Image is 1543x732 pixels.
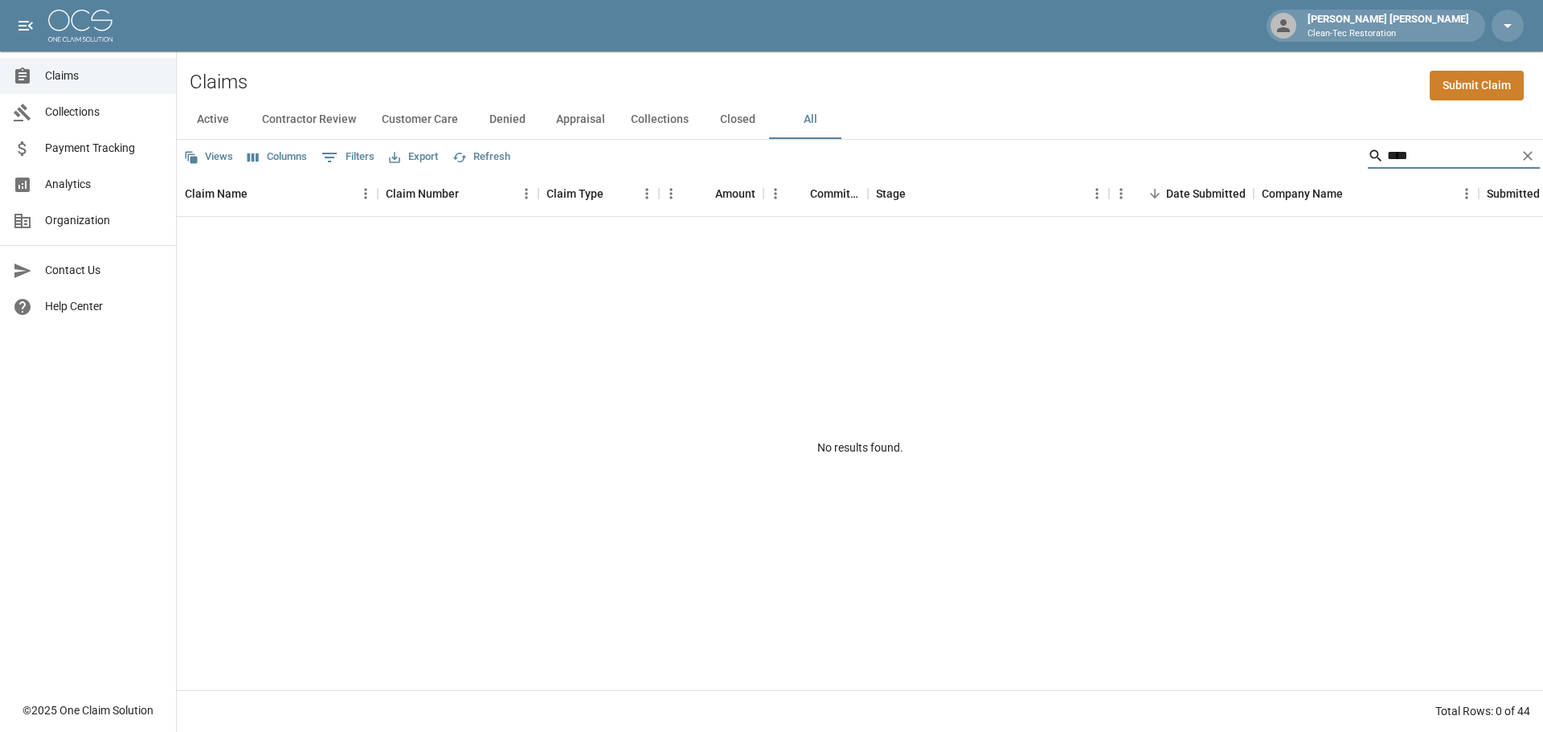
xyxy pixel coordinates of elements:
[763,171,868,216] div: Committed Amount
[244,145,311,170] button: Select columns
[514,182,538,206] button: Menu
[45,104,163,121] span: Collections
[459,182,481,205] button: Sort
[774,100,846,139] button: All
[48,10,113,42] img: ocs-logo-white-transparent.png
[1109,171,1254,216] div: Date Submitted
[190,71,248,94] h2: Claims
[386,171,459,216] div: Claim Number
[906,182,928,205] button: Sort
[1308,27,1469,41] p: Clean-Tec Restoration
[45,176,163,193] span: Analytics
[378,171,538,216] div: Claim Number
[543,100,618,139] button: Appraisal
[788,182,810,205] button: Sort
[693,182,715,205] button: Sort
[1455,182,1479,206] button: Menu
[249,100,369,139] button: Contractor Review
[45,212,163,229] span: Organization
[618,100,702,139] button: Collections
[471,100,543,139] button: Denied
[177,100,249,139] button: Active
[876,171,906,216] div: Stage
[1343,182,1365,205] button: Sort
[385,145,442,170] button: Export
[317,145,379,170] button: Show filters
[23,702,153,718] div: © 2025 One Claim Solution
[1301,11,1475,40] div: [PERSON_NAME] [PERSON_NAME]
[702,100,774,139] button: Closed
[1085,182,1109,206] button: Menu
[659,171,763,216] div: Amount
[604,182,626,205] button: Sort
[1430,71,1524,100] a: Submit Claim
[868,171,1109,216] div: Stage
[659,182,683,206] button: Menu
[10,10,42,42] button: open drawer
[1435,703,1530,719] div: Total Rows: 0 of 44
[45,140,163,157] span: Payment Tracking
[369,100,471,139] button: Customer Care
[1262,171,1343,216] div: Company Name
[1144,182,1166,205] button: Sort
[180,145,237,170] button: Views
[177,217,1543,678] div: No results found.
[448,145,514,170] button: Refresh
[763,182,788,206] button: Menu
[546,171,604,216] div: Claim Type
[810,171,860,216] div: Committed Amount
[1254,171,1479,216] div: Company Name
[248,182,270,205] button: Sort
[1166,171,1246,216] div: Date Submitted
[538,171,659,216] div: Claim Type
[45,67,163,84] span: Claims
[635,182,659,206] button: Menu
[177,100,1543,139] div: dynamic tabs
[1368,143,1540,172] div: Search
[185,171,248,216] div: Claim Name
[1516,144,1540,168] button: Clear
[45,262,163,279] span: Contact Us
[1109,182,1133,206] button: Menu
[715,171,755,216] div: Amount
[45,298,163,315] span: Help Center
[177,171,378,216] div: Claim Name
[354,182,378,206] button: Menu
